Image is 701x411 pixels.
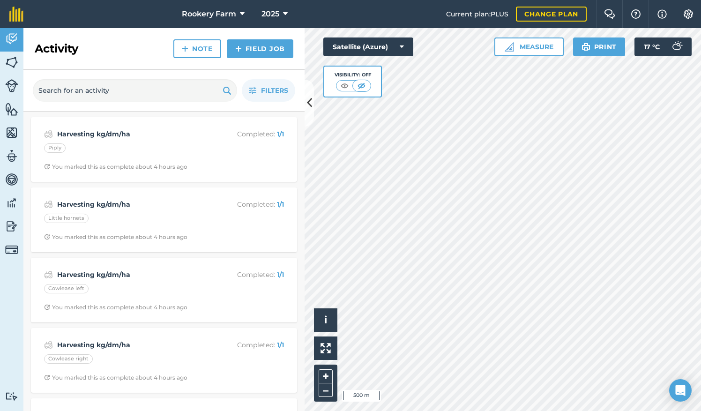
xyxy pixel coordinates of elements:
div: You marked this as complete about 4 hours ago [44,233,187,241]
button: Satellite (Azure) [323,37,413,56]
img: Clock with arrow pointing clockwise [44,374,50,381]
strong: Harvesting kg/dm/ha [57,129,206,139]
img: fieldmargin Logo [9,7,23,22]
p: Completed : [209,199,284,209]
span: Filters [261,85,288,96]
img: svg+xml;base64,PHN2ZyB4bWxucz0iaHR0cDovL3d3dy53My5vcmcvMjAwMC9zdmciIHdpZHRoPSI1NiIgaGVpZ2h0PSI2MC... [5,55,18,69]
p: Completed : [209,269,284,280]
div: Open Intercom Messenger [669,379,692,402]
img: Clock with arrow pointing clockwise [44,304,50,310]
span: 17 ° C [644,37,660,56]
img: svg+xml;base64,PD94bWwgdmVyc2lvbj0iMS4wIiBlbmNvZGluZz0idXRmLTgiPz4KPCEtLSBHZW5lcmF0b3I6IEFkb2JlIE... [5,172,18,187]
div: Visibility: Off [335,71,371,79]
img: svg+xml;base64,PHN2ZyB4bWxucz0iaHR0cDovL3d3dy53My5vcmcvMjAwMC9zdmciIHdpZHRoPSI1NiIgaGVpZ2h0PSI2MC... [5,126,18,140]
a: Harvesting kg/dm/haCompleted: 1/1PiplyClock with arrow pointing clockwiseYou marked this as compl... [37,123,291,176]
img: svg+xml;base64,PD94bWwgdmVyc2lvbj0iMS4wIiBlbmNvZGluZz0idXRmLTgiPz4KPCEtLSBHZW5lcmF0b3I6IEFkb2JlIE... [5,219,18,233]
span: i [324,314,327,326]
a: Harvesting kg/dm/haCompleted: 1/1Cowlease rightClock with arrow pointing clockwiseYou marked this... [37,334,291,387]
img: svg+xml;base64,PD94bWwgdmVyc2lvbj0iMS4wIiBlbmNvZGluZz0idXRmLTgiPz4KPCEtLSBHZW5lcmF0b3I6IEFkb2JlIE... [5,392,18,401]
div: Piply [44,143,66,153]
a: Harvesting kg/dm/haCompleted: 1/1Little hornetsClock with arrow pointing clockwiseYou marked this... [37,193,291,247]
img: Two speech bubbles overlapping with the left bubble in the forefront [604,9,615,19]
img: Ruler icon [505,42,514,52]
img: svg+xml;base64,PD94bWwgdmVyc2lvbj0iMS4wIiBlbmNvZGluZz0idXRmLTgiPz4KPCEtLSBHZW5lcmF0b3I6IEFkb2JlIE... [5,196,18,210]
input: Search for an activity [33,79,237,102]
a: Field Job [227,39,293,58]
img: svg+xml;base64,PD94bWwgdmVyc2lvbj0iMS4wIiBlbmNvZGluZz0idXRmLTgiPz4KPCEtLSBHZW5lcmF0b3I6IEFkb2JlIE... [44,269,53,280]
div: You marked this as complete about 4 hours ago [44,304,187,311]
div: Little hornets [44,214,89,223]
img: svg+xml;base64,PHN2ZyB4bWxucz0iaHR0cDovL3d3dy53My5vcmcvMjAwMC9zdmciIHdpZHRoPSI1MCIgaGVpZ2h0PSI0MC... [339,81,350,90]
img: Four arrows, one pointing top left, one top right, one bottom right and the last bottom left [321,343,331,353]
span: Current plan : PLUS [446,9,508,19]
img: svg+xml;base64,PD94bWwgdmVyc2lvbj0iMS4wIiBlbmNvZGluZz0idXRmLTgiPz4KPCEtLSBHZW5lcmF0b3I6IEFkb2JlIE... [44,128,53,140]
button: Print [573,37,626,56]
img: svg+xml;base64,PHN2ZyB4bWxucz0iaHR0cDovL3d3dy53My5vcmcvMjAwMC9zdmciIHdpZHRoPSIxOSIgaGVpZ2h0PSIyNC... [582,41,590,52]
strong: Harvesting kg/dm/ha [57,269,206,280]
button: Measure [494,37,564,56]
a: Harvesting kg/dm/haCompleted: 1/1Cowlease leftClock with arrow pointing clockwiseYou marked this ... [37,263,291,317]
strong: Harvesting kg/dm/ha [57,340,206,350]
p: Completed : [209,340,284,350]
span: 2025 [261,8,279,20]
img: Clock with arrow pointing clockwise [44,164,50,170]
img: svg+xml;base64,PD94bWwgdmVyc2lvbj0iMS4wIiBlbmNvZGluZz0idXRmLTgiPz4KPCEtLSBHZW5lcmF0b3I6IEFkb2JlIE... [44,339,53,351]
img: svg+xml;base64,PD94bWwgdmVyc2lvbj0iMS4wIiBlbmNvZGluZz0idXRmLTgiPz4KPCEtLSBHZW5lcmF0b3I6IEFkb2JlIE... [44,199,53,210]
button: i [314,308,337,332]
img: svg+xml;base64,PHN2ZyB4bWxucz0iaHR0cDovL3d3dy53My5vcmcvMjAwMC9zdmciIHdpZHRoPSIxOSIgaGVpZ2h0PSIyNC... [223,85,231,96]
img: svg+xml;base64,PD94bWwgdmVyc2lvbj0iMS4wIiBlbmNvZGluZz0idXRmLTgiPz4KPCEtLSBHZW5lcmF0b3I6IEFkb2JlIE... [5,32,18,46]
img: svg+xml;base64,PHN2ZyB4bWxucz0iaHR0cDovL3d3dy53My5vcmcvMjAwMC9zdmciIHdpZHRoPSIxNyIgaGVpZ2h0PSIxNy... [657,8,667,20]
button: – [319,383,333,397]
img: svg+xml;base64,PHN2ZyB4bWxucz0iaHR0cDovL3d3dy53My5vcmcvMjAwMC9zdmciIHdpZHRoPSI1MCIgaGVpZ2h0PSI0MC... [356,81,367,90]
div: You marked this as complete about 4 hours ago [44,374,187,381]
button: Filters [242,79,295,102]
strong: 1 / 1 [277,341,284,349]
img: svg+xml;base64,PD94bWwgdmVyc2lvbj0iMS4wIiBlbmNvZGluZz0idXRmLTgiPz4KPCEtLSBHZW5lcmF0b3I6IEFkb2JlIE... [667,37,686,56]
img: svg+xml;base64,PD94bWwgdmVyc2lvbj0iMS4wIiBlbmNvZGluZz0idXRmLTgiPz4KPCEtLSBHZW5lcmF0b3I6IEFkb2JlIE... [5,149,18,163]
p: Completed : [209,129,284,139]
img: Clock with arrow pointing clockwise [44,234,50,240]
img: svg+xml;base64,PD94bWwgdmVyc2lvbj0iMS4wIiBlbmNvZGluZz0idXRmLTgiPz4KPCEtLSBHZW5lcmF0b3I6IEFkb2JlIE... [5,79,18,92]
button: 17 °C [634,37,692,56]
strong: Harvesting kg/dm/ha [57,199,206,209]
div: Cowlease right [44,354,93,364]
a: Note [173,39,221,58]
img: svg+xml;base64,PHN2ZyB4bWxucz0iaHR0cDovL3d3dy53My5vcmcvMjAwMC9zdmciIHdpZHRoPSIxNCIgaGVpZ2h0PSIyNC... [235,43,242,54]
img: svg+xml;base64,PHN2ZyB4bWxucz0iaHR0cDovL3d3dy53My5vcmcvMjAwMC9zdmciIHdpZHRoPSI1NiIgaGVpZ2h0PSI2MC... [5,102,18,116]
img: A question mark icon [630,9,641,19]
button: + [319,369,333,383]
img: svg+xml;base64,PD94bWwgdmVyc2lvbj0iMS4wIiBlbmNvZGluZz0idXRmLTgiPz4KPCEtLSBHZW5lcmF0b3I6IEFkb2JlIE... [5,243,18,256]
img: A cog icon [683,9,694,19]
strong: 1 / 1 [277,270,284,279]
strong: 1 / 1 [277,130,284,138]
div: You marked this as complete about 4 hours ago [44,163,187,171]
img: svg+xml;base64,PHN2ZyB4bWxucz0iaHR0cDovL3d3dy53My5vcmcvMjAwMC9zdmciIHdpZHRoPSIxNCIgaGVpZ2h0PSIyNC... [182,43,188,54]
div: Cowlease left [44,284,89,293]
strong: 1 / 1 [277,200,284,209]
span: Rookery Farm [182,8,236,20]
a: Change plan [516,7,587,22]
h2: Activity [35,41,78,56]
